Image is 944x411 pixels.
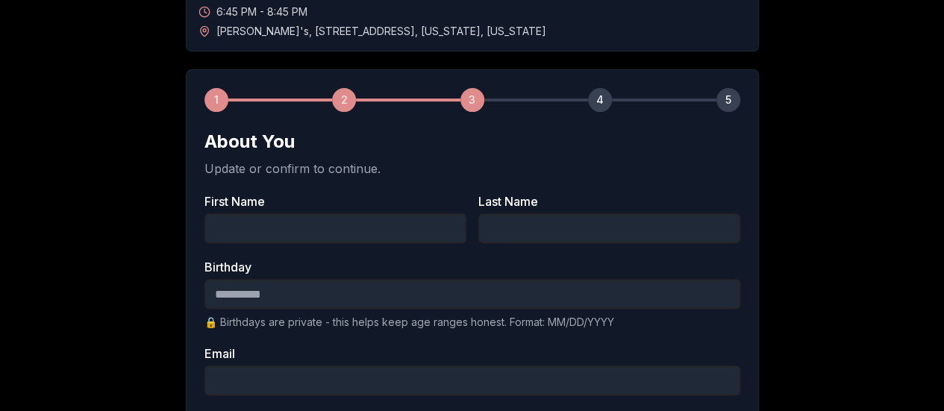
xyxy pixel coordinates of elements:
[204,130,740,154] h2: About You
[332,88,356,112] div: 2
[204,315,740,330] p: 🔒 Birthdays are private - this helps keep age ranges honest. Format: MM/DD/YYYY
[588,88,612,112] div: 4
[216,24,546,39] span: [PERSON_NAME]'s , [STREET_ADDRESS] , [US_STATE] , [US_STATE]
[204,261,740,273] label: Birthday
[478,195,740,207] label: Last Name
[460,88,484,112] div: 3
[204,88,228,112] div: 1
[204,348,740,360] label: Email
[204,195,466,207] label: First Name
[204,160,740,178] p: Update or confirm to continue.
[716,88,740,112] div: 5
[216,4,307,19] span: 6:45 PM - 8:45 PM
